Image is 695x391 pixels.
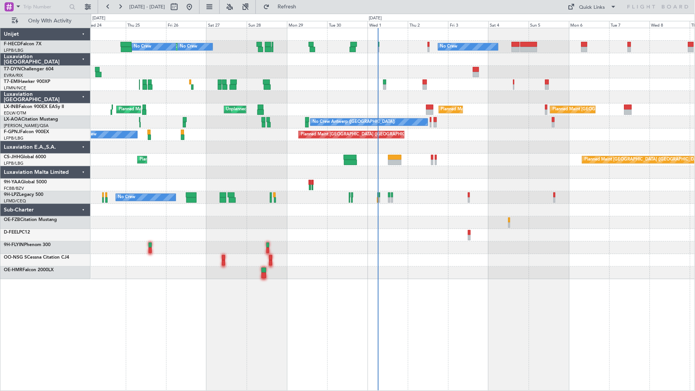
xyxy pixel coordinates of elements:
div: Unplanned Maint Roma (Ciampino) [226,104,294,115]
span: Only With Activity [20,18,80,24]
div: Wed 24 [86,21,126,28]
a: LFPB/LBG [4,161,24,166]
div: No Crew [118,192,135,203]
div: Tue 7 [609,21,650,28]
div: No Crew [134,41,151,52]
a: F-HECDFalcon 7X [4,42,41,46]
input: Trip Number [23,1,67,13]
div: No Crew [180,41,197,52]
a: OO-NSG SCessna Citation CJ4 [4,255,69,260]
div: Wed 1 [368,21,408,28]
span: T7-DYN [4,67,21,72]
div: No Crew Antwerp ([GEOGRAPHIC_DATA]) [313,116,395,128]
a: EVRA/RIX [4,73,23,78]
button: Only With Activity [8,15,83,27]
a: [PERSON_NAME]/QSA [4,123,49,129]
div: Planned Maint [GEOGRAPHIC_DATA] ([GEOGRAPHIC_DATA]) [301,129,420,140]
a: T7-EMIHawker 900XP [4,79,50,84]
div: [DATE] [369,15,382,22]
div: Wed 8 [650,21,690,28]
span: [DATE] - [DATE] [129,3,165,10]
div: Sat 4 [489,21,529,28]
div: Sun 5 [529,21,569,28]
a: 9H-YAAGlobal 5000 [4,180,47,184]
a: LX-AOACitation Mustang [4,117,58,122]
span: D-FEEL [4,230,19,235]
div: Planned Maint [GEOGRAPHIC_DATA] [441,104,514,115]
a: 9H-LPZLegacy 500 [4,192,43,197]
a: D-FEELPC12 [4,230,30,235]
a: LFPB/LBG [4,48,24,53]
span: OE-HMR [4,268,22,272]
button: Quick Links [564,1,620,13]
div: No Crew [440,41,458,52]
a: LFPB/LBG [4,135,24,141]
div: Tue 30 [327,21,368,28]
div: Planned Maint [GEOGRAPHIC_DATA] ([GEOGRAPHIC_DATA]) [552,104,672,115]
span: 9H-FLYIN [4,243,24,247]
a: LFMD/CEQ [4,198,26,204]
span: CS-JHH [4,155,20,159]
button: Refresh [260,1,305,13]
a: F-GPNJFalcon 900EX [4,130,49,134]
span: OO-NSG S [4,255,27,260]
a: LFMN/NCE [4,85,26,91]
a: 9H-FLYINPhenom 300 [4,243,51,247]
div: Thu 25 [126,21,166,28]
span: LX-INB [4,105,19,109]
div: Quick Links [579,4,605,11]
span: Refresh [271,4,303,10]
span: T7-EMI [4,79,19,84]
span: F-GPNJ [4,130,20,134]
div: Thu 2 [408,21,448,28]
span: 9H-YAA [4,180,21,184]
div: Fri 3 [448,21,489,28]
a: FCBB/BZV [4,186,24,191]
span: F-HECD [4,42,21,46]
a: EDLW/DTM [4,110,26,116]
div: Planned Maint [GEOGRAPHIC_DATA] ([GEOGRAPHIC_DATA]) [140,154,259,165]
span: LX-AOA [4,117,21,122]
div: Sun 28 [247,21,287,28]
span: 9H-LPZ [4,192,19,197]
div: Mon 29 [287,21,327,28]
div: Planned Maint [GEOGRAPHIC_DATA] ([GEOGRAPHIC_DATA]) [119,104,238,115]
a: T7-DYNChallenger 604 [4,67,54,72]
div: Sat 27 [206,21,247,28]
a: CS-JHHGlobal 6000 [4,155,46,159]
a: LX-INBFalcon 900EX EASy II [4,105,64,109]
a: OE-HMRFalcon 2000LX [4,268,54,272]
div: Fri 26 [166,21,206,28]
div: [DATE] [92,15,105,22]
div: Mon 6 [569,21,609,28]
span: OE-FZB [4,218,20,222]
a: OE-FZBCitation Mustang [4,218,57,222]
